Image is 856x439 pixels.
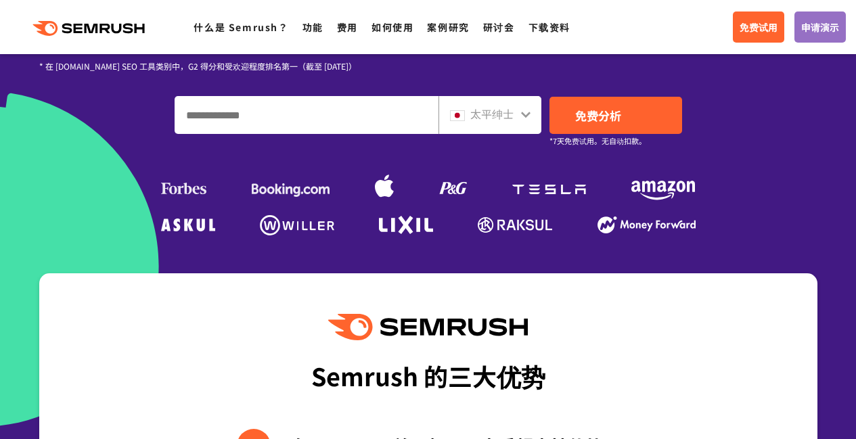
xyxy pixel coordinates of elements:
a: 案例研究 [427,20,469,34]
a: 功能 [302,20,323,34]
a: 费用 [337,20,358,34]
a: 免费试用 [733,11,784,43]
a: 什么是 Semrush？ [194,20,288,34]
font: * 在 [DOMAIN_NAME] SEO 工具类别中，G2 得分和受欢迎程度排名第一（截至 [DATE]） [39,60,357,72]
font: 免费分析 [575,107,621,124]
a: 研讨会 [483,20,515,34]
font: *7天免费试用。无自动扣款。 [549,135,646,146]
a: 免费分析 [549,97,682,134]
a: 申请演示 [794,11,846,43]
font: 太平绅士 [470,106,514,122]
a: 如何使用 [371,20,413,34]
font: Semrush 的三大优势 [311,358,545,393]
font: 申请演示 [801,20,839,34]
img: Semrush [328,314,527,340]
a: 下载资料 [528,20,570,34]
font: 免费试用 [740,20,778,34]
input: 输入域名、关键字或 URL [175,97,438,133]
